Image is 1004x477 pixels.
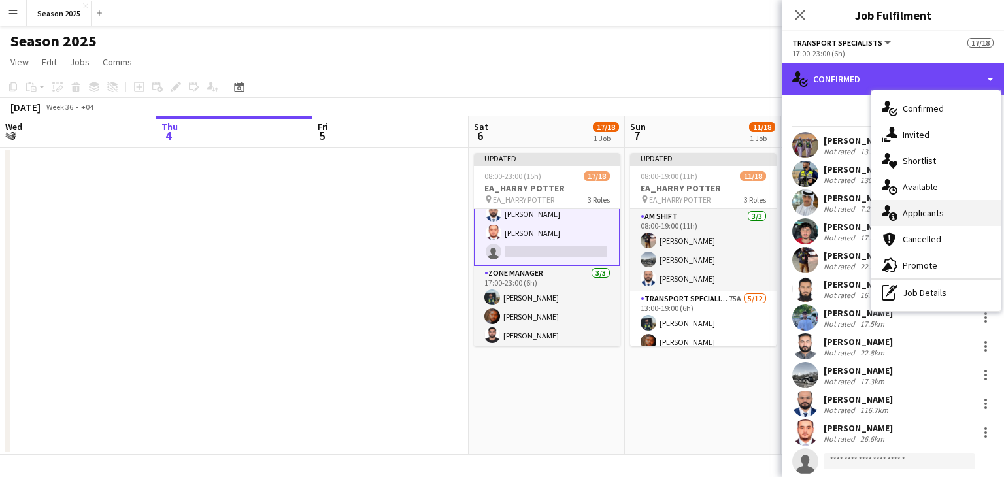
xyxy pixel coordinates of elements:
[43,102,76,112] span: Week 36
[858,348,887,357] div: 22.8km
[159,128,178,143] span: 4
[824,376,858,386] div: Not rated
[824,422,893,434] div: [PERSON_NAME]
[792,38,893,48] button: Transport Specialists
[5,121,22,133] span: Wed
[588,195,610,205] span: 3 Roles
[871,280,1001,306] div: Job Details
[484,171,541,181] span: 08:00-23:00 (15h)
[824,405,858,415] div: Not rated
[824,319,858,329] div: Not rated
[161,121,178,133] span: Thu
[472,128,488,143] span: 6
[858,319,887,329] div: 17.5km
[630,153,777,346] app-job-card: Updated08:00-19:00 (11h)11/18EA_HARRY POTTER EA_HARRY POTTER3 RolesAM SHIFT3/308:00-19:00 (11h)[P...
[858,204,883,214] div: 7.2km
[858,261,887,271] div: 22.8km
[903,129,929,140] span: Invited
[474,153,620,346] app-job-card: Updated08:00-23:00 (15h)17/18EA_HARRY POTTER EA_HARRY POTTER3 Roles[PERSON_NAME][PERSON_NAME][PER...
[824,393,893,405] div: [PERSON_NAME]
[824,336,893,348] div: [PERSON_NAME]
[782,63,1004,95] div: Confirmed
[628,128,646,143] span: 7
[630,153,777,163] div: Updated
[70,56,90,68] span: Jobs
[81,102,93,112] div: +04
[3,128,22,143] span: 3
[824,204,858,214] div: Not rated
[792,38,882,48] span: Transport Specialists
[967,38,994,48] span: 17/18
[474,266,620,348] app-card-role: Zone Manager3/317:00-23:00 (6h)[PERSON_NAME][PERSON_NAME][PERSON_NAME]
[824,365,893,376] div: [PERSON_NAME]
[858,146,887,156] div: 13.5km
[103,56,132,68] span: Comms
[630,182,777,194] h3: EA_HARRY POTTER
[903,103,944,114] span: Confirmed
[594,133,618,143] div: 1 Job
[824,290,858,300] div: Not rated
[824,135,893,146] div: [PERSON_NAME]
[824,278,893,290] div: [PERSON_NAME]
[824,221,893,233] div: [PERSON_NAME]
[42,56,57,68] span: Edit
[749,122,775,132] span: 11/18
[903,181,938,193] span: Available
[474,121,488,133] span: Sat
[824,163,893,175] div: [PERSON_NAME]
[750,133,775,143] div: 1 Job
[5,54,34,71] a: View
[493,195,554,205] span: EA_HARRY POTTER
[10,101,41,114] div: [DATE]
[593,122,619,132] span: 17/18
[858,405,891,415] div: 116.7km
[474,182,620,194] h3: EA_HARRY POTTER
[584,171,610,181] span: 17/18
[27,1,92,26] button: Season 2025
[792,48,994,58] div: 17:00-23:00 (6h)
[824,146,858,156] div: Not rated
[641,171,697,181] span: 08:00-19:00 (11h)
[10,31,97,51] h1: Season 2025
[37,54,62,71] a: Edit
[10,56,29,68] span: View
[824,192,893,204] div: [PERSON_NAME]
[630,209,777,291] app-card-role: AM SHIFT3/308:00-19:00 (11h)[PERSON_NAME][PERSON_NAME][PERSON_NAME]
[824,175,858,185] div: Not rated
[858,233,887,242] div: 17.5km
[318,121,328,133] span: Fri
[97,54,137,71] a: Comms
[903,155,936,167] span: Shortlist
[824,434,858,444] div: Not rated
[903,207,944,219] span: Applicants
[903,233,941,245] span: Cancelled
[903,259,937,271] span: Promote
[782,7,1004,24] h3: Job Fulfilment
[824,250,893,261] div: [PERSON_NAME]
[858,434,887,444] div: 26.6km
[744,195,766,205] span: 3 Roles
[824,348,858,357] div: Not rated
[740,171,766,181] span: 11/18
[474,153,620,163] div: Updated
[858,376,887,386] div: 17.3km
[630,121,646,133] span: Sun
[858,290,887,300] div: 16.7km
[824,233,858,242] div: Not rated
[858,175,891,185] div: 130.4km
[824,307,893,319] div: [PERSON_NAME]
[65,54,95,71] a: Jobs
[824,261,858,271] div: Not rated
[316,128,328,143] span: 5
[649,195,711,205] span: EA_HARRY POTTER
